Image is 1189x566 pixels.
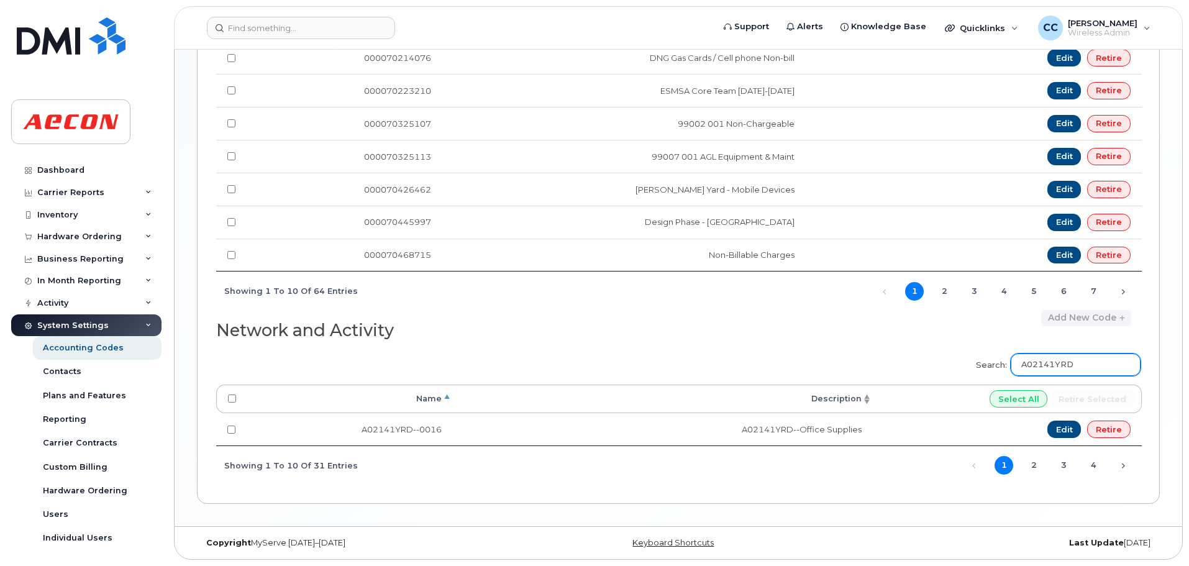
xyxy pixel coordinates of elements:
[960,23,1005,33] span: Quicklinks
[247,173,442,206] td: 000070426462
[778,14,832,39] a: Alerts
[247,140,442,173] td: 000070325113
[1047,82,1082,99] a: Edit
[247,41,442,74] td: 000070214076
[839,538,1160,548] div: [DATE]
[1043,21,1058,35] span: CC
[247,239,442,272] td: 000070468715
[905,282,924,301] a: 1
[965,282,983,301] a: 3
[1087,247,1131,264] a: Retire
[990,390,1048,408] input: Select All
[797,21,823,33] span: Alerts
[216,280,358,301] div: Showing 1 to 10 of 64 entries
[247,206,442,239] td: 000070445997
[965,457,983,475] a: Previous
[453,385,873,413] th: Description: activate to sort column ascending
[935,282,954,301] a: 2
[442,74,806,107] td: ESMSA Core Team [DATE]-[DATE]
[632,538,714,547] a: Keyboard Shortcuts
[453,413,873,445] td: A02141YRD--Office Supplies
[936,16,1027,40] div: Quicklinks
[1068,28,1137,38] span: Wireless Admin
[1087,181,1131,198] a: Retire
[715,14,778,39] a: Support
[197,538,518,548] div: MyServe [DATE]–[DATE]
[247,385,453,413] th: Name: activate to sort column descending
[1087,214,1131,231] a: Retire
[875,282,894,301] a: Previous
[734,21,769,33] span: Support
[1087,115,1131,132] a: Retire
[442,173,806,206] td: [PERSON_NAME] Yard - Mobile Devices
[1054,456,1073,475] a: 3
[216,454,358,475] div: Showing 1 to 10 of 31 entries
[1087,49,1131,66] a: Retire
[1047,148,1082,165] a: Edit
[442,140,806,173] td: 99007 001 AGL Equipment & Maint
[1047,214,1082,231] a: Edit
[1047,115,1082,132] a: Edit
[995,456,1013,475] a: 1
[1087,82,1131,99] a: Retire
[1087,148,1131,165] a: Retire
[1084,282,1103,301] a: 7
[851,21,926,33] span: Knowledge Base
[1024,282,1043,301] a: 5
[247,413,453,445] td: A02141YRD--0016
[442,206,806,239] td: Design Phase - [GEOGRAPHIC_DATA]
[1047,247,1082,264] a: Edit
[832,14,935,39] a: Knowledge Base
[1041,310,1131,326] a: Add new code
[1029,16,1159,40] div: Cora Cavada
[968,345,1141,380] label: Search:
[442,239,806,272] td: Non-Billable Charges
[247,74,442,107] td: 000070223210
[1047,181,1082,198] a: Edit
[442,41,806,74] td: DNG Gas Cards / Cell phone Non-bill
[995,282,1013,301] a: 4
[442,107,806,140] td: 99002 001 Non-Chargeable
[1024,456,1043,475] a: 2
[1047,49,1082,66] a: Edit
[207,17,395,39] input: Find something...
[1011,354,1141,376] input: Search:
[216,321,668,340] h2: Network and Activity
[1047,421,1082,438] a: Edit
[1087,421,1131,438] a: Retire
[1114,282,1132,301] a: Next
[247,107,442,140] td: 000070325107
[1114,457,1132,475] a: Next
[1069,538,1124,547] strong: Last Update
[1084,456,1103,475] a: 4
[1054,282,1073,301] a: 6
[1068,18,1137,28] span: [PERSON_NAME]
[206,538,251,547] strong: Copyright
